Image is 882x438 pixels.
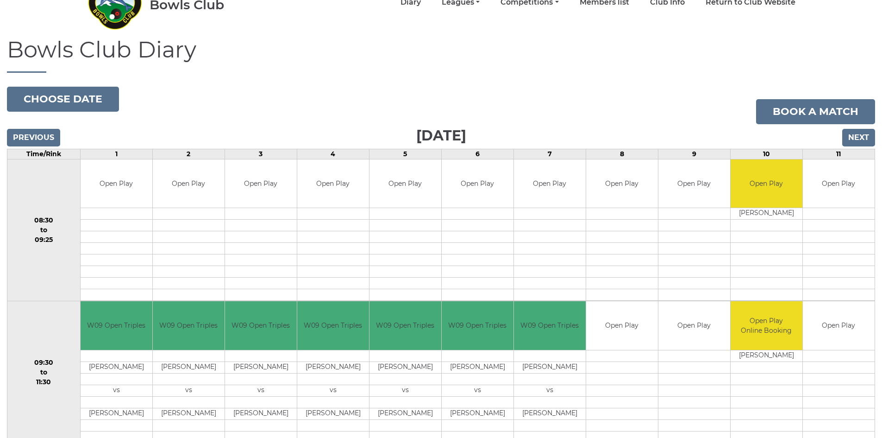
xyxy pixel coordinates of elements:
[153,408,225,419] td: [PERSON_NAME]
[7,159,81,301] td: 08:30 to 09:25
[225,149,297,159] td: 3
[297,385,369,396] td: vs
[297,149,369,159] td: 4
[731,159,802,208] td: Open Play
[81,159,152,208] td: Open Play
[81,408,152,419] td: [PERSON_NAME]
[80,149,152,159] td: 1
[225,159,297,208] td: Open Play
[81,301,152,350] td: W09 Open Triples
[731,208,802,220] td: [PERSON_NAME]
[7,129,60,146] input: Previous
[586,301,658,350] td: Open Play
[513,149,586,159] td: 7
[297,159,369,208] td: Open Play
[297,408,369,419] td: [PERSON_NAME]
[7,149,81,159] td: Time/Rink
[514,159,586,208] td: Open Play
[369,385,441,396] td: vs
[514,408,586,419] td: [PERSON_NAME]
[369,159,441,208] td: Open Play
[658,149,730,159] td: 9
[369,408,441,419] td: [PERSON_NAME]
[225,385,297,396] td: vs
[7,87,119,112] button: Choose date
[442,408,513,419] td: [PERSON_NAME]
[225,362,297,373] td: [PERSON_NAME]
[297,362,369,373] td: [PERSON_NAME]
[514,385,586,396] td: vs
[152,149,225,159] td: 2
[442,159,513,208] td: Open Play
[153,301,225,350] td: W09 Open Triples
[297,301,369,350] td: W09 Open Triples
[731,350,802,362] td: [PERSON_NAME]
[442,362,513,373] td: [PERSON_NAME]
[802,149,875,159] td: 11
[842,129,875,146] input: Next
[153,362,225,373] td: [PERSON_NAME]
[81,385,152,396] td: vs
[442,385,513,396] td: vs
[153,385,225,396] td: vs
[441,149,513,159] td: 6
[225,408,297,419] td: [PERSON_NAME]
[225,301,297,350] td: W09 Open Triples
[369,362,441,373] td: [PERSON_NAME]
[658,159,730,208] td: Open Play
[442,301,513,350] td: W09 Open Triples
[369,149,441,159] td: 5
[803,159,875,208] td: Open Play
[658,301,730,350] td: Open Play
[803,301,875,350] td: Open Play
[756,99,875,124] a: Book a match
[7,38,875,73] h1: Bowls Club Diary
[514,362,586,373] td: [PERSON_NAME]
[153,159,225,208] td: Open Play
[730,149,802,159] td: 10
[81,362,152,373] td: [PERSON_NAME]
[369,301,441,350] td: W09 Open Triples
[586,149,658,159] td: 8
[586,159,658,208] td: Open Play
[731,301,802,350] td: Open Play Online Booking
[514,301,586,350] td: W09 Open Triples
